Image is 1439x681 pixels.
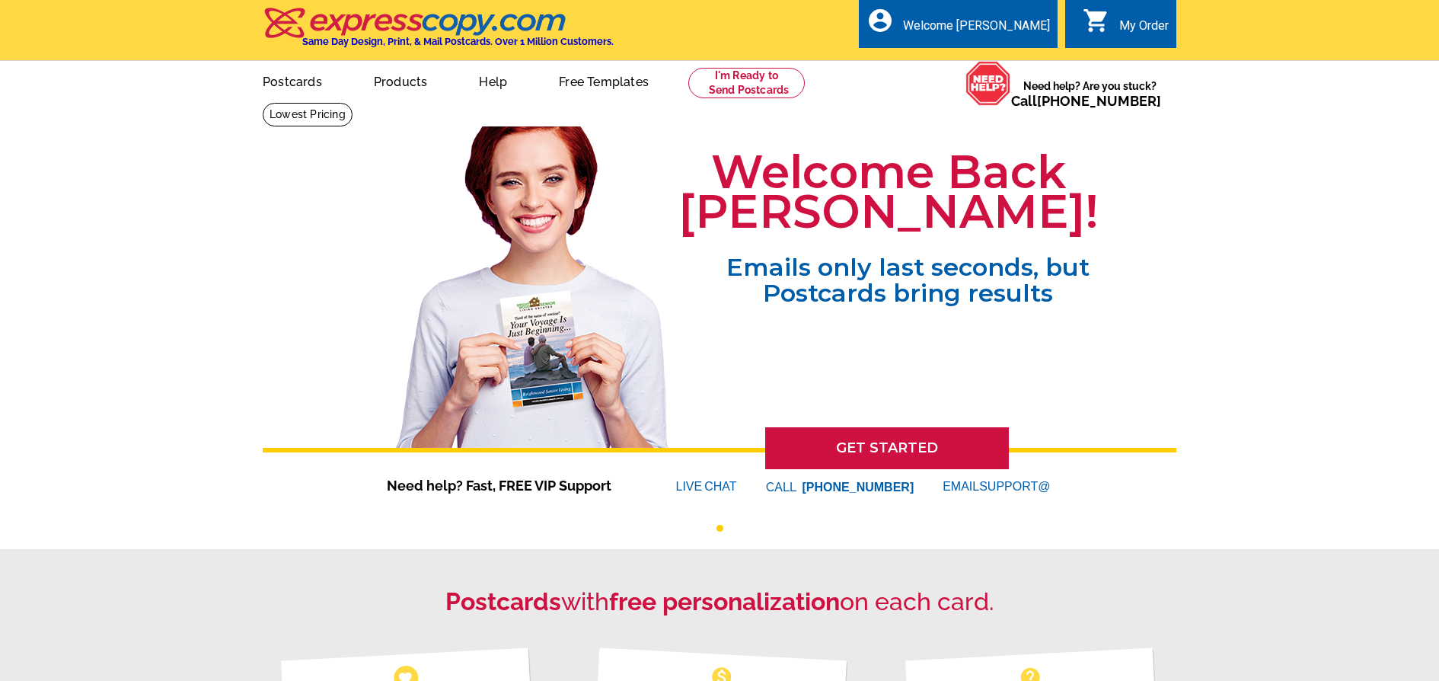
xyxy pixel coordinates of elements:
[387,475,630,496] span: Need help? Fast, FREE VIP Support
[349,62,452,98] a: Products
[678,152,1099,232] h1: Welcome Back [PERSON_NAME]!
[676,480,737,493] a: LIVECHAT
[718,232,1099,306] span: Emails only last seconds, but Postcards bring results
[1011,78,1169,109] span: Need help? Are you stuck?
[676,478,705,496] font: LIVE
[1119,18,1169,40] div: My Order
[965,61,1011,106] img: help
[1083,7,1110,34] i: shopping_cart
[1037,93,1161,109] a: [PHONE_NUMBER]
[1083,17,1169,36] a: shopping_cart My Order
[387,114,678,448] img: welcome-back-logged-in.png
[866,7,894,34] i: account_circle
[238,62,346,98] a: Postcards
[534,62,673,98] a: Free Templates
[1011,93,1161,109] span: Call
[609,587,840,615] strong: free personalization
[765,427,1009,469] a: GET STARTED
[445,587,561,615] strong: Postcards
[455,62,531,98] a: Help
[716,525,723,532] button: 1 of 1
[302,36,614,47] h4: Same Day Design, Print, & Mail Postcards. Over 1 Million Customers.
[979,478,1052,496] font: SUPPORT@
[263,587,1176,616] h2: with on each card.
[903,18,1050,40] div: Welcome [PERSON_NAME]
[263,18,614,47] a: Same Day Design, Print, & Mail Postcards. Over 1 Million Customers.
